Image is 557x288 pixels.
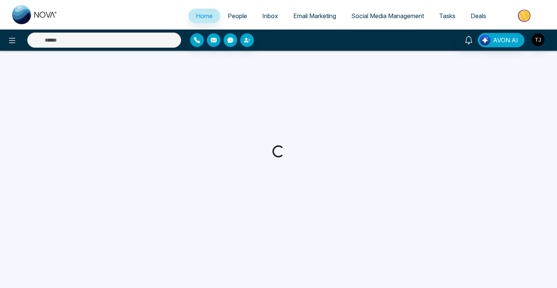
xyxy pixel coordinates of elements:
a: Social Media Management [344,9,432,23]
a: Deals [463,9,494,23]
span: Inbox [262,12,278,20]
a: People [220,9,255,23]
span: Tasks [439,12,455,20]
span: Home [196,12,213,20]
span: AVON AI [493,36,518,45]
img: Nova CRM Logo [12,5,58,24]
a: Home [188,9,220,23]
button: AVON AI [478,33,524,47]
img: Market-place.gif [498,7,552,24]
span: People [228,12,247,20]
span: Email Marketing [293,12,336,20]
span: Social Media Management [351,12,424,20]
a: Tasks [432,9,463,23]
a: Inbox [255,9,286,23]
a: Email Marketing [286,9,344,23]
img: User Avatar [532,33,544,46]
span: Deals [471,12,486,20]
img: Lead Flow [480,35,490,45]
